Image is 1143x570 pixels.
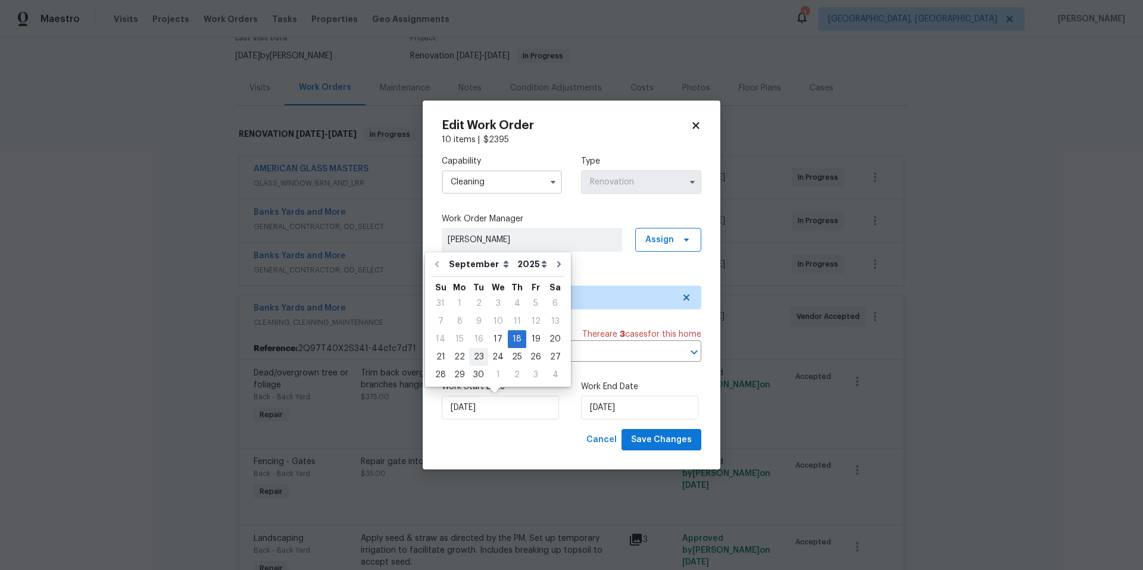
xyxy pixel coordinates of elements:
[508,366,526,384] div: Thu Oct 02 2025
[492,283,505,292] abbr: Wednesday
[526,348,545,366] div: Fri Sep 26 2025
[442,170,562,194] input: Select...
[469,349,488,365] div: 23
[545,331,565,347] div: 20
[446,255,514,273] select: Month
[511,283,523,292] abbr: Thursday
[526,295,545,312] div: 5
[431,312,450,330] div: Sun Sep 07 2025
[488,331,508,347] div: 17
[526,330,545,348] div: Fri Sep 19 2025
[469,295,488,312] div: 2
[545,348,565,366] div: Sat Sep 27 2025
[442,213,701,225] label: Work Order Manager
[450,348,469,366] div: Mon Sep 22 2025
[508,295,526,312] div: 4
[469,313,488,330] div: 9
[508,348,526,366] div: Thu Sep 25 2025
[431,295,450,312] div: Sun Aug 31 2025
[620,330,625,339] span: 3
[442,396,559,419] input: M/D/YYYY
[545,367,565,383] div: 4
[545,349,565,365] div: 27
[450,313,469,330] div: 8
[431,313,450,330] div: 7
[526,367,545,383] div: 3
[431,331,450,347] div: 14
[450,349,469,365] div: 22
[442,134,701,146] div: 10 items |
[469,348,488,366] div: Tue Sep 23 2025
[508,367,526,383] div: 2
[631,433,692,447] span: Save Changes
[469,330,488,348] div: Tue Sep 16 2025
[645,234,674,246] span: Assign
[546,175,560,189] button: Show options
[622,429,701,451] button: Save Changes
[488,295,508,312] div: 3
[469,366,488,384] div: Tue Sep 30 2025
[686,344,702,361] button: Open
[488,330,508,348] div: Wed Sep 17 2025
[550,252,568,276] button: Go to next month
[545,313,565,330] div: 13
[508,313,526,330] div: 11
[581,155,701,167] label: Type
[431,367,450,383] div: 28
[450,295,469,312] div: Mon Sep 01 2025
[469,331,488,347] div: 16
[431,349,450,365] div: 21
[549,283,561,292] abbr: Saturday
[488,348,508,366] div: Wed Sep 24 2025
[545,330,565,348] div: Sat Sep 20 2025
[526,312,545,330] div: Fri Sep 12 2025
[508,349,526,365] div: 25
[450,331,469,347] div: 15
[488,367,508,383] div: 1
[545,312,565,330] div: Sat Sep 13 2025
[448,234,616,246] span: [PERSON_NAME]
[442,120,691,131] h2: Edit Work Order
[545,295,565,312] div: Sat Sep 06 2025
[586,433,617,447] span: Cancel
[526,331,545,347] div: 19
[508,295,526,312] div: Thu Sep 04 2025
[508,331,526,347] div: 18
[526,313,545,330] div: 12
[526,366,545,384] div: Fri Oct 03 2025
[488,313,508,330] div: 10
[582,429,622,451] button: Cancel
[581,396,698,419] input: M/D/YYYY
[469,367,488,383] div: 30
[545,295,565,312] div: 6
[450,330,469,348] div: Mon Sep 15 2025
[469,295,488,312] div: Tue Sep 02 2025
[450,366,469,384] div: Mon Sep 29 2025
[488,295,508,312] div: Wed Sep 03 2025
[450,367,469,383] div: 29
[435,283,446,292] abbr: Sunday
[469,312,488,330] div: Tue Sep 09 2025
[428,252,446,276] button: Go to previous month
[526,295,545,312] div: Fri Sep 05 2025
[450,312,469,330] div: Mon Sep 08 2025
[431,330,450,348] div: Sun Sep 14 2025
[442,155,562,167] label: Capability
[450,295,469,312] div: 1
[488,312,508,330] div: Wed Sep 10 2025
[581,381,701,393] label: Work End Date
[431,348,450,366] div: Sun Sep 21 2025
[442,271,701,283] label: Trade Partner
[685,175,699,189] button: Show options
[545,366,565,384] div: Sat Oct 04 2025
[431,295,450,312] div: 31
[431,366,450,384] div: Sun Sep 28 2025
[453,283,466,292] abbr: Monday
[488,366,508,384] div: Wed Oct 01 2025
[473,283,484,292] abbr: Tuesday
[483,136,509,144] span: $ 2395
[508,312,526,330] div: Thu Sep 11 2025
[508,330,526,348] div: Thu Sep 18 2025
[488,349,508,365] div: 24
[582,328,701,340] span: There are case s for this home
